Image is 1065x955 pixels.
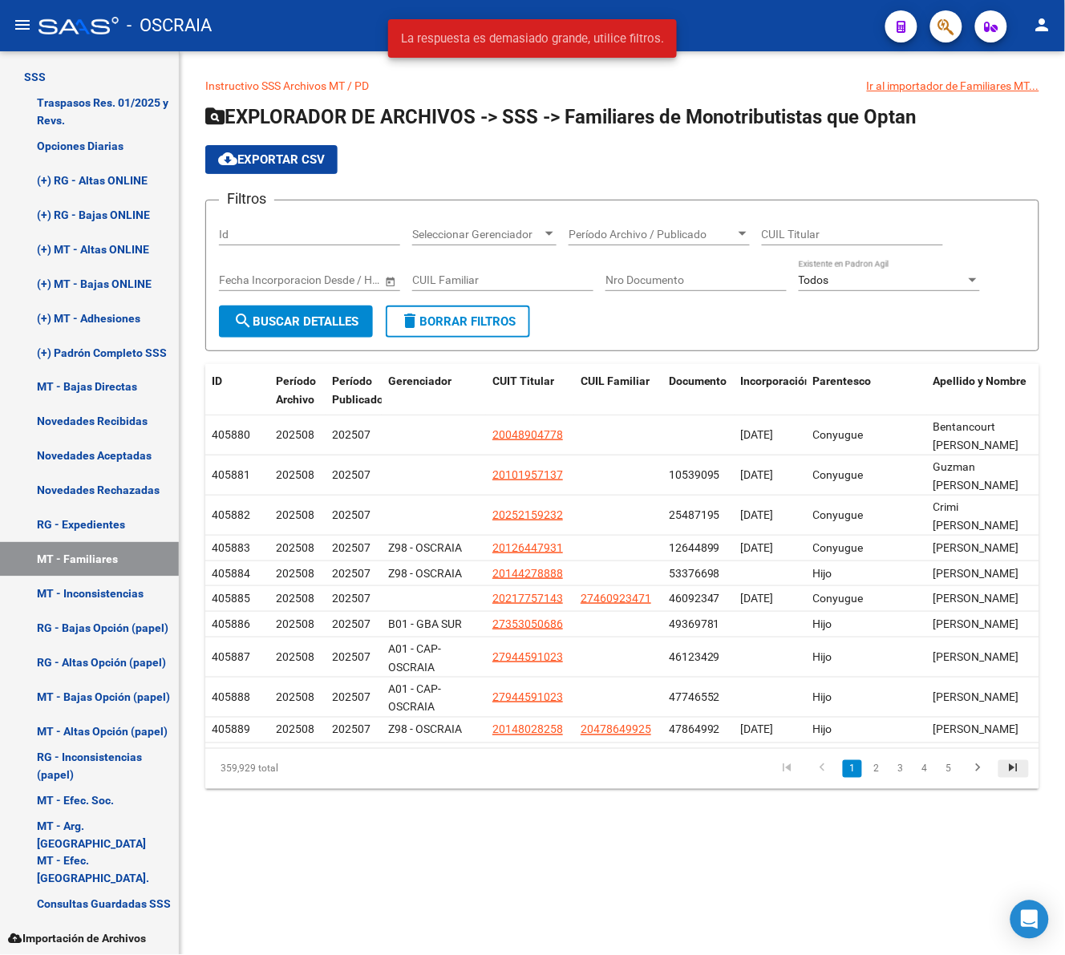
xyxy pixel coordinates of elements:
[939,760,958,778] a: 5
[291,273,370,287] input: Fecha fin
[865,755,889,783] li: page 2
[382,273,399,289] button: Open calendar
[332,508,371,521] span: 202507
[662,364,735,417] datatable-header-cell: Documento
[212,690,250,703] span: 405888
[332,468,371,481] span: 202507
[332,428,371,441] span: 202507
[388,723,462,736] span: Z98 - OSCRAIA
[332,690,371,703] span: 202507
[276,723,314,736] span: 202508
[13,15,32,34] mat-icon: menu
[276,592,314,605] span: 202508
[1010,900,1049,939] div: Open Intercom Messenger
[269,364,326,417] datatable-header-cell: Período Archivo
[843,760,862,778] a: 1
[492,508,563,521] span: 20252159232
[669,723,720,736] span: 47864992
[669,592,720,605] span: 46092347
[332,592,371,605] span: 202507
[741,723,774,736] span: [DATE]
[212,374,222,387] span: ID
[400,311,419,330] mat-icon: delete
[492,468,563,481] span: 20101957137
[388,374,452,387] span: Gerenciador
[486,364,574,417] datatable-header-cell: CUIT Titular
[401,30,664,47] span: La respuesta es demasiado grande, utilice filtros.
[276,567,314,580] span: 202508
[276,468,314,481] span: 202508
[569,228,735,241] span: Período Archivo / Publicado
[669,690,720,703] span: 47746552
[205,145,338,174] button: Exportar CSV
[799,273,829,286] span: Todos
[205,106,917,128] span: EXPLORADOR DE ARCHIVOS -> SSS -> Familiares de Monotributistas que Optan
[913,755,937,783] li: page 4
[933,592,1019,605] span: [PERSON_NAME]
[741,508,774,521] span: [DATE]
[813,617,832,630] span: Hijo
[205,79,369,92] a: Instructivo SSS Archivos MT / PD
[212,592,250,605] span: 405885
[276,617,314,630] span: 202508
[998,760,1029,778] a: go to last page
[412,228,542,241] span: Seleccionar Gerenciador
[332,567,371,580] span: 202507
[807,364,927,417] datatable-header-cell: Parentesco
[492,374,554,387] span: CUIT Titular
[212,723,250,736] span: 405889
[212,567,250,580] span: 405884
[813,723,832,736] span: Hijo
[813,374,872,387] span: Parentesco
[963,760,994,778] a: go to next page
[276,508,314,521] span: 202508
[492,428,563,441] span: 20048904778
[933,541,1019,554] span: [PERSON_NAME]
[937,755,961,783] li: page 5
[813,592,864,605] span: Conyugue
[813,650,832,663] span: Hijo
[212,428,250,441] span: 405880
[581,374,650,387] span: CUIL Familiar
[669,617,720,630] span: 49369781
[332,374,383,406] span: Período Publicado
[574,364,662,417] datatable-header-cell: CUIL Familiar
[218,152,325,167] span: Exportar CSV
[813,428,864,441] span: Conyugue
[332,617,371,630] span: 202507
[741,428,774,441] span: [DATE]
[388,642,441,674] span: A01 - CAP-OSCRAIA
[581,723,651,736] span: 20478649925
[813,690,832,703] span: Hijo
[741,541,774,554] span: [DATE]
[840,755,865,783] li: page 1
[492,617,563,630] span: 27353050686
[741,592,774,605] span: [DATE]
[219,306,373,338] button: Buscar Detalles
[772,760,803,778] a: go to first page
[808,760,838,778] a: go to previous page
[915,760,934,778] a: 4
[218,149,237,168] mat-icon: cloud_download
[219,188,274,210] h3: Filtros
[933,374,1027,387] span: Apellido y Nombre
[205,364,269,417] datatable-header-cell: ID
[127,8,212,43] span: - OSCRAIA
[867,760,886,778] a: 2
[492,567,563,580] span: 20144278888
[889,755,913,783] li: page 3
[933,650,1019,663] span: [PERSON_NAME]
[492,592,563,605] span: 20217757143
[276,428,314,441] span: 202508
[933,567,1019,580] span: [PERSON_NAME]
[813,567,832,580] span: Hijo
[332,723,371,736] span: 202507
[332,541,371,554] span: 202507
[212,617,250,630] span: 405886
[669,508,720,521] span: 25487195
[276,374,316,406] span: Período Archivo
[276,690,314,703] span: 202508
[813,508,864,521] span: Conyugue
[388,541,462,554] span: Z98 - OSCRAIA
[669,650,720,663] span: 46123429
